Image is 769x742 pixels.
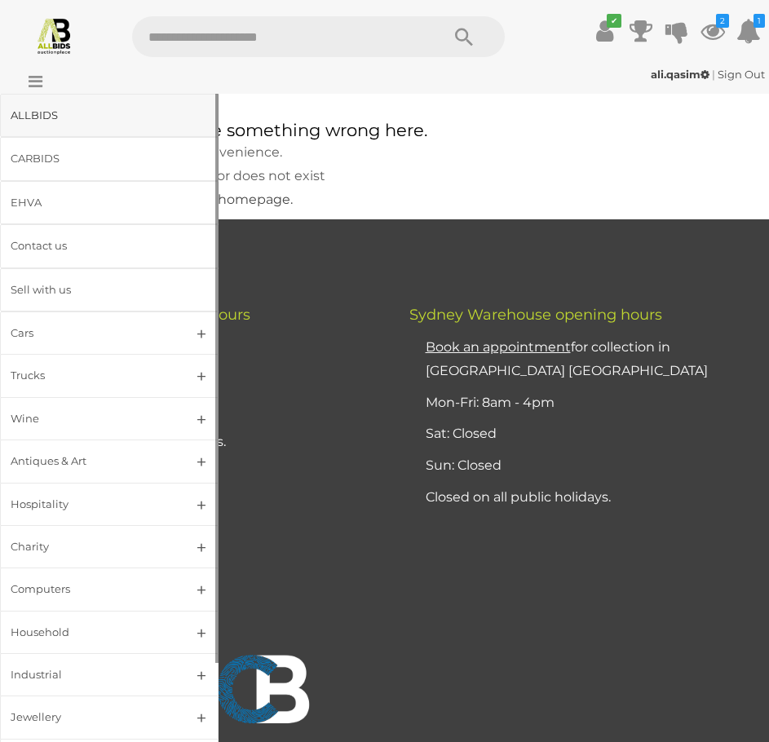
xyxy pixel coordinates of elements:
[716,14,729,28] i: 2
[11,537,169,556] div: Charity
[11,665,169,684] div: Industrial
[754,14,765,28] i: 1
[11,324,169,342] div: Cars
[651,68,712,81] a: ali.qasim
[593,16,617,46] a: ✔
[712,68,715,81] span: |
[11,149,169,168] div: CARBIDS
[409,306,662,324] span: Sydney Warehouse opening hours
[11,495,169,514] div: Hospitality
[718,68,765,81] a: Sign Out
[736,16,761,46] a: 1
[11,280,169,299] div: Sell with us
[426,339,708,378] a: Book an appointmentfor collection in [GEOGRAPHIC_DATA] [GEOGRAPHIC_DATA]
[11,708,169,727] div: Jewellery
[11,409,169,428] div: Wine
[11,193,169,212] div: EHVA
[423,16,505,57] button: Search
[422,482,754,514] li: Closed on all public holidays.
[35,16,73,55] img: Allbids.com.au
[607,14,621,28] i: ✔
[11,580,169,598] div: Computers
[422,450,754,482] li: Sun: Closed
[651,68,709,81] strong: ali.qasim
[700,16,725,46] a: 2
[11,366,169,385] div: Trucks
[11,452,169,470] div: Antiques & Art
[11,236,169,255] div: Contact us
[426,339,571,355] u: Book an appointment
[422,387,754,419] li: Mon-Fri: 8am - 4pm
[11,106,169,125] div: ALLBIDS
[11,623,169,642] div: Household
[422,418,754,450] li: Sat: Closed
[12,121,745,139] h1: Oops, there seems to be something wrong here.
